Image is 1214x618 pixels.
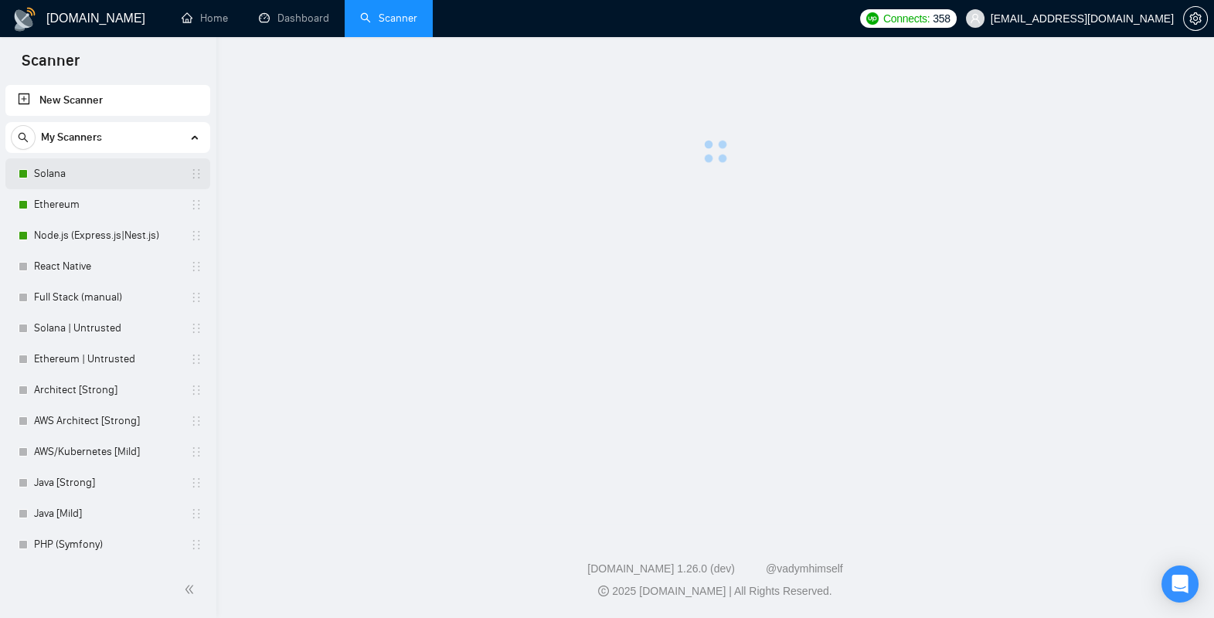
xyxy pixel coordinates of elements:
[190,508,202,520] span: holder
[1161,565,1199,603] div: Open Intercom Messenger
[11,125,36,150] button: search
[190,384,202,396] span: holder
[34,251,181,282] a: React Native
[184,582,199,597] span: double-left
[34,436,181,467] a: AWS/Kubernetes [Mild]
[34,560,181,591] a: GPT-4 Debug
[766,562,843,575] a: @vadymhimself
[9,49,92,82] span: Scanner
[259,12,329,25] a: dashboardDashboard
[1183,12,1208,25] a: setting
[182,12,228,25] a: homeHome
[190,260,202,273] span: holder
[190,168,202,180] span: holder
[34,406,181,436] a: AWS Architect [Strong]
[34,498,181,529] a: Java [Mild]
[360,12,417,25] a: searchScanner
[587,562,735,575] a: [DOMAIN_NAME] 1.26.0 (dev)
[12,132,35,143] span: search
[598,586,609,596] span: copyright
[190,446,202,458] span: holder
[34,282,181,313] a: Full Stack (manual)
[190,199,202,211] span: holder
[970,13,981,24] span: user
[866,12,879,25] img: upwork-logo.png
[1183,6,1208,31] button: setting
[190,538,202,551] span: holder
[190,229,202,242] span: holder
[41,122,102,153] span: My Scanners
[34,529,181,560] a: PHP (Symfony)
[34,375,181,406] a: Architect [Strong]
[190,322,202,334] span: holder
[34,220,181,251] a: Node.js (Express.js|Nest.js)
[190,291,202,304] span: holder
[883,10,930,27] span: Connects:
[34,313,181,344] a: Solana | Untrusted
[34,344,181,375] a: Ethereum | Untrusted
[933,10,950,27] span: 358
[34,158,181,189] a: Solana
[5,85,210,116] li: New Scanner
[190,353,202,365] span: holder
[34,467,181,498] a: Java [Strong]
[190,477,202,489] span: holder
[18,85,198,116] a: New Scanner
[190,415,202,427] span: holder
[12,7,37,32] img: logo
[34,189,181,220] a: Ethereum
[229,583,1202,599] div: 2025 [DOMAIN_NAME] | All Rights Reserved.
